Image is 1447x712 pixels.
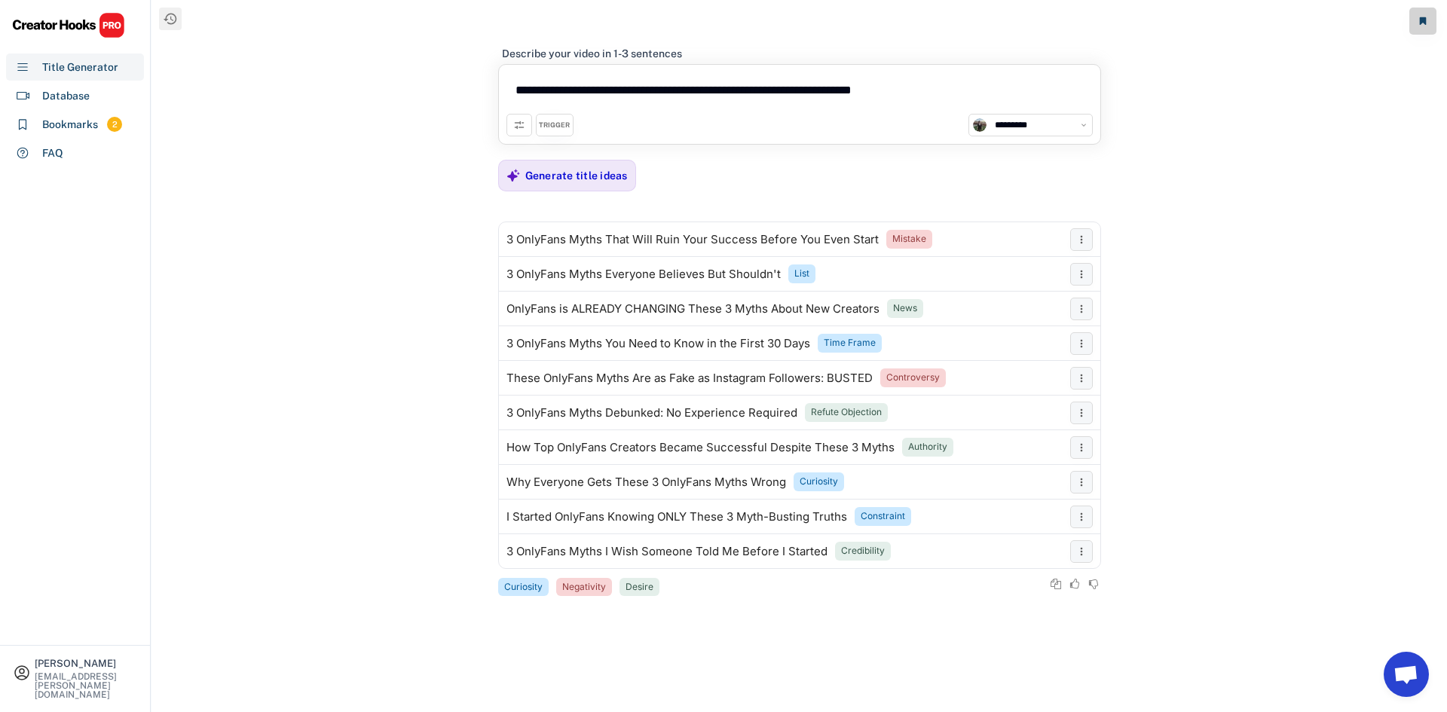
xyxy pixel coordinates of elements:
[800,475,838,488] div: Curiosity
[506,442,895,454] div: How Top OnlyFans Creators Became Successful Despite These 3 Myths
[506,338,810,350] div: 3 OnlyFans Myths You Need to Know in the First 30 Days
[892,233,926,246] div: Mistake
[794,267,809,280] div: List
[506,511,847,523] div: I Started OnlyFans Knowing ONLY These 3 Myth-Busting Truths
[886,371,940,384] div: Controversy
[35,659,137,668] div: [PERSON_NAME]
[42,60,118,75] div: Title Generator
[908,441,947,454] div: Authority
[504,581,543,594] div: Curiosity
[42,88,90,104] div: Database
[42,117,98,133] div: Bookmarks
[12,12,125,38] img: CHPRO%20Logo.svg
[502,47,682,60] div: Describe your video in 1-3 sentences
[525,169,628,182] div: Generate title ideas
[506,545,828,558] div: 3 OnlyFans Myths I Wish Someone Told Me Before I Started
[824,337,876,350] div: Time Frame
[506,303,880,315] div: OnlyFans is ALREADY CHANGING These 3 Myths About New Creators
[973,118,987,132] img: channels4_profile.jpg
[1384,652,1429,697] a: Open chat
[506,407,797,419] div: 3 OnlyFans Myths Debunked: No Experience Required
[42,145,63,161] div: FAQ
[506,268,781,280] div: 3 OnlyFans Myths Everyone Believes But Shouldn't
[811,406,882,419] div: Refute Objection
[893,302,917,315] div: News
[107,118,122,131] div: 2
[861,510,905,523] div: Constraint
[506,476,786,488] div: Why Everyone Gets These 3 OnlyFans Myths Wrong
[506,372,873,384] div: These OnlyFans Myths Are as Fake as Instagram Followers: BUSTED
[626,581,653,594] div: Desire
[562,581,606,594] div: Negativity
[506,234,879,246] div: 3 OnlyFans Myths That Will Ruin Your Success Before You Even Start
[841,545,885,558] div: Credibility
[35,672,137,699] div: [EMAIL_ADDRESS][PERSON_NAME][DOMAIN_NAME]
[539,121,570,130] div: TRIGGER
